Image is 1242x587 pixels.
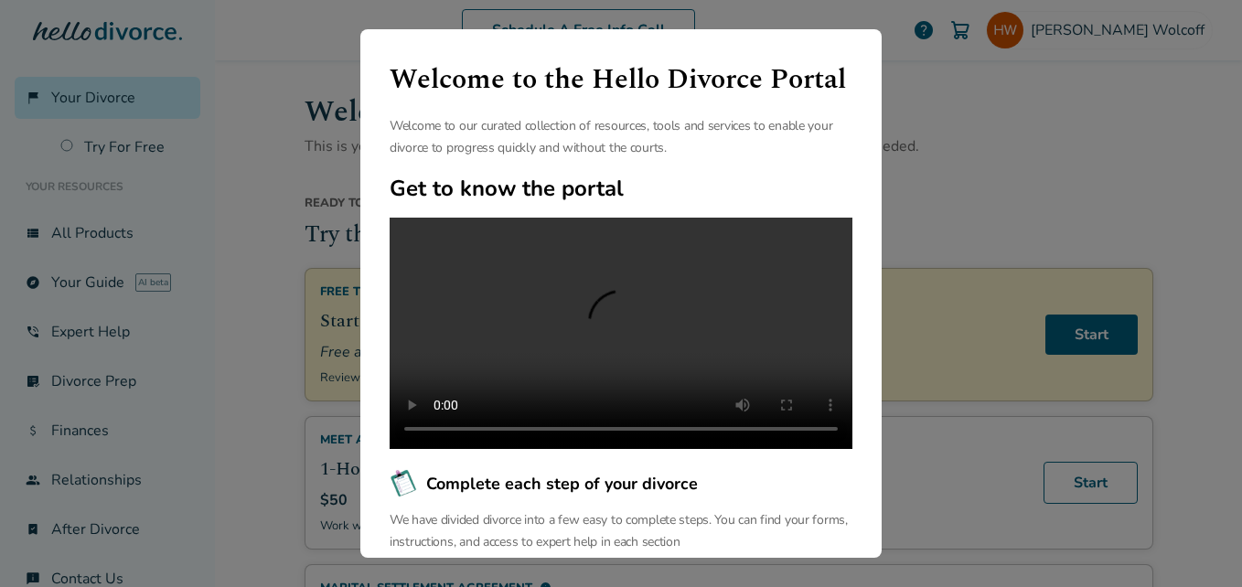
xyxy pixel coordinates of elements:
[390,469,419,498] img: Complete each step of your divorce
[390,509,852,553] p: We have divided divorce into a few easy to complete steps. You can find your forms, instructions,...
[426,472,698,496] span: Complete each step of your divorce
[1151,499,1242,587] iframe: Chat Widget
[390,174,852,203] h2: Get to know the portal
[390,115,852,159] p: Welcome to our curated collection of resources, tools and services to enable your divorce to prog...
[390,59,852,101] h1: Welcome to the Hello Divorce Portal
